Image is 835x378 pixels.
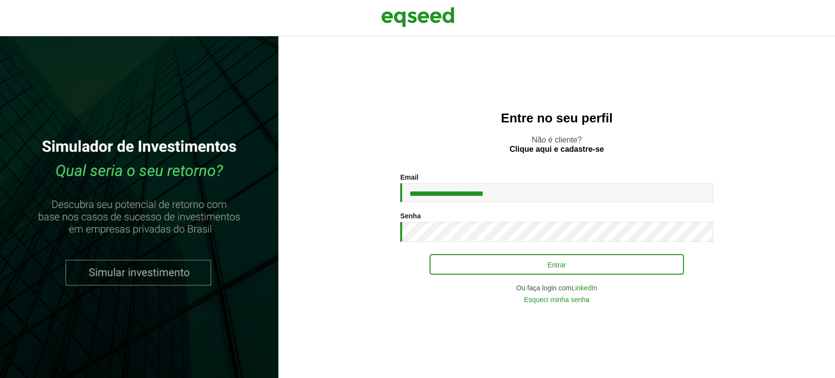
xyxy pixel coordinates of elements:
a: LinkedIn [571,284,597,291]
a: Esqueci minha senha [524,296,589,303]
h2: Entre no seu perfil [298,111,815,125]
label: Email [400,174,418,181]
label: Senha [400,213,421,219]
img: EqSeed Logo [381,5,454,29]
a: Clique aqui e cadastre-se [510,145,604,153]
div: Ou faça login com [400,284,713,291]
p: Não é cliente? [298,135,815,154]
button: Entrar [429,254,684,275]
